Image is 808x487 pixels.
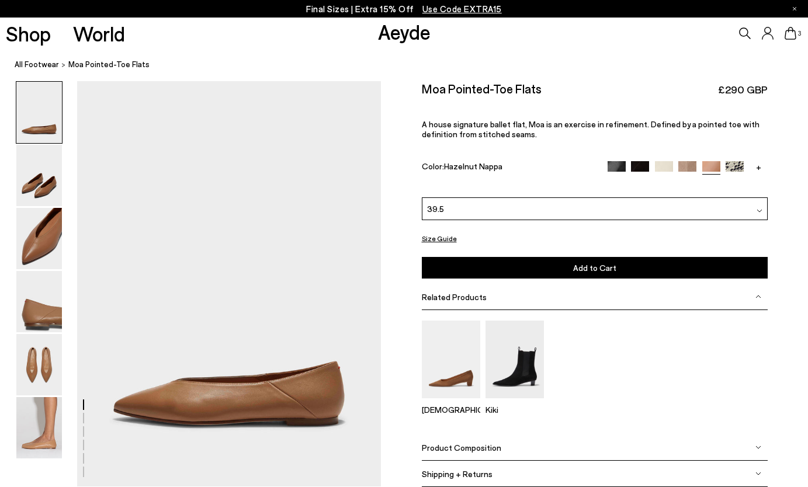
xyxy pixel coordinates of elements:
img: Kiki Suede Chelsea Boots [486,321,544,398]
span: Moa Pointed-Toe Flats [68,58,150,71]
p: Final Sizes | Extra 15% Off [306,2,502,16]
a: Judi Suede Pointed Pumps [DEMOGRAPHIC_DATA] [422,390,480,415]
nav: breadcrumb [15,49,808,81]
span: Related Products [422,292,487,302]
img: Moa Pointed-Toe Flats - Image 4 [16,271,62,332]
span: Navigate to /collections/ss25-final-sizes [422,4,502,14]
a: All Footwear [15,58,59,71]
span: Add to Cart [573,263,616,273]
a: Aeyde [378,19,431,44]
p: Kiki [486,405,544,415]
img: Judi Suede Pointed Pumps [422,321,480,398]
button: Add to Cart [422,257,768,279]
img: svg%3E [755,444,761,450]
span: A house signature ballet flat, Moa is an exercise in refinement. Defined by a pointed toe with de... [422,119,760,139]
img: svg%3E [755,471,761,476]
a: 3 [785,27,796,40]
span: 39.5 [427,203,444,215]
img: Moa Pointed-Toe Flats - Image 6 [16,397,62,458]
a: + [750,161,768,172]
img: svg%3E [757,208,762,214]
a: Shop [6,23,51,44]
div: Color: [422,161,597,175]
img: Moa Pointed-Toe Flats - Image 3 [16,208,62,269]
img: Moa Pointed-Toe Flats - Image 2 [16,145,62,206]
button: Size Guide [422,231,457,246]
span: £290 GBP [718,82,768,97]
img: svg%3E [755,294,761,300]
a: Kiki Suede Chelsea Boots Kiki [486,390,544,415]
p: [DEMOGRAPHIC_DATA] [422,405,480,415]
h2: Moa Pointed-Toe Flats [422,81,542,96]
span: Product Composition [422,443,501,453]
img: Moa Pointed-Toe Flats - Image 1 [16,82,62,143]
span: Hazelnut Nappa [444,161,502,171]
span: Shipping + Returns [422,469,493,479]
a: World [73,23,125,44]
span: 3 [796,30,802,37]
img: Moa Pointed-Toe Flats - Image 5 [16,334,62,395]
